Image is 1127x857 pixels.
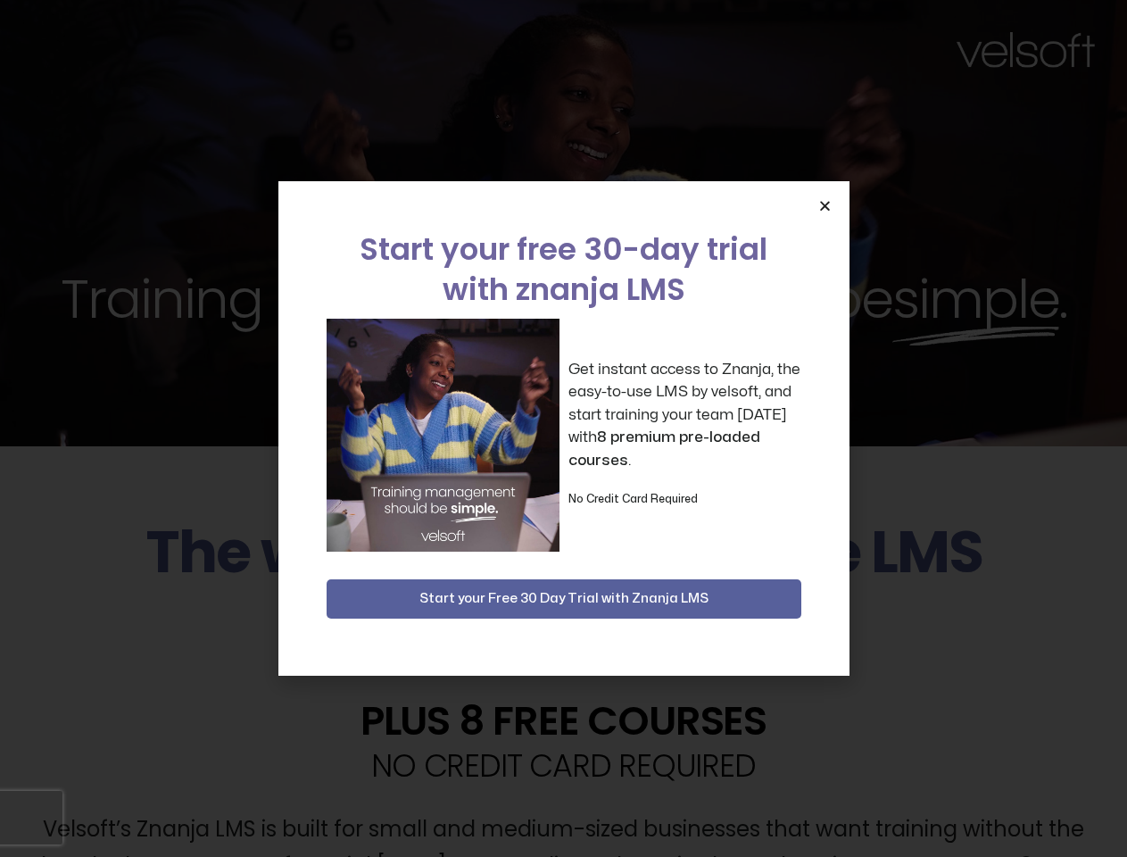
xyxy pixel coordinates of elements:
[818,199,832,212] a: Close
[327,319,559,552] img: a woman sitting at her laptop dancing
[568,358,801,472] p: Get instant access to Znanja, the easy-to-use LMS by velsoft, and start training your team [DATE]...
[419,588,709,610] span: Start your Free 30 Day Trial with Znanja LMS
[568,494,698,504] strong: No Credit Card Required
[568,429,760,468] strong: 8 premium pre-loaded courses
[327,229,801,310] h2: Start your free 30-day trial with znanja LMS
[327,579,801,619] button: Start your Free 30 Day Trial with Znanja LMS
